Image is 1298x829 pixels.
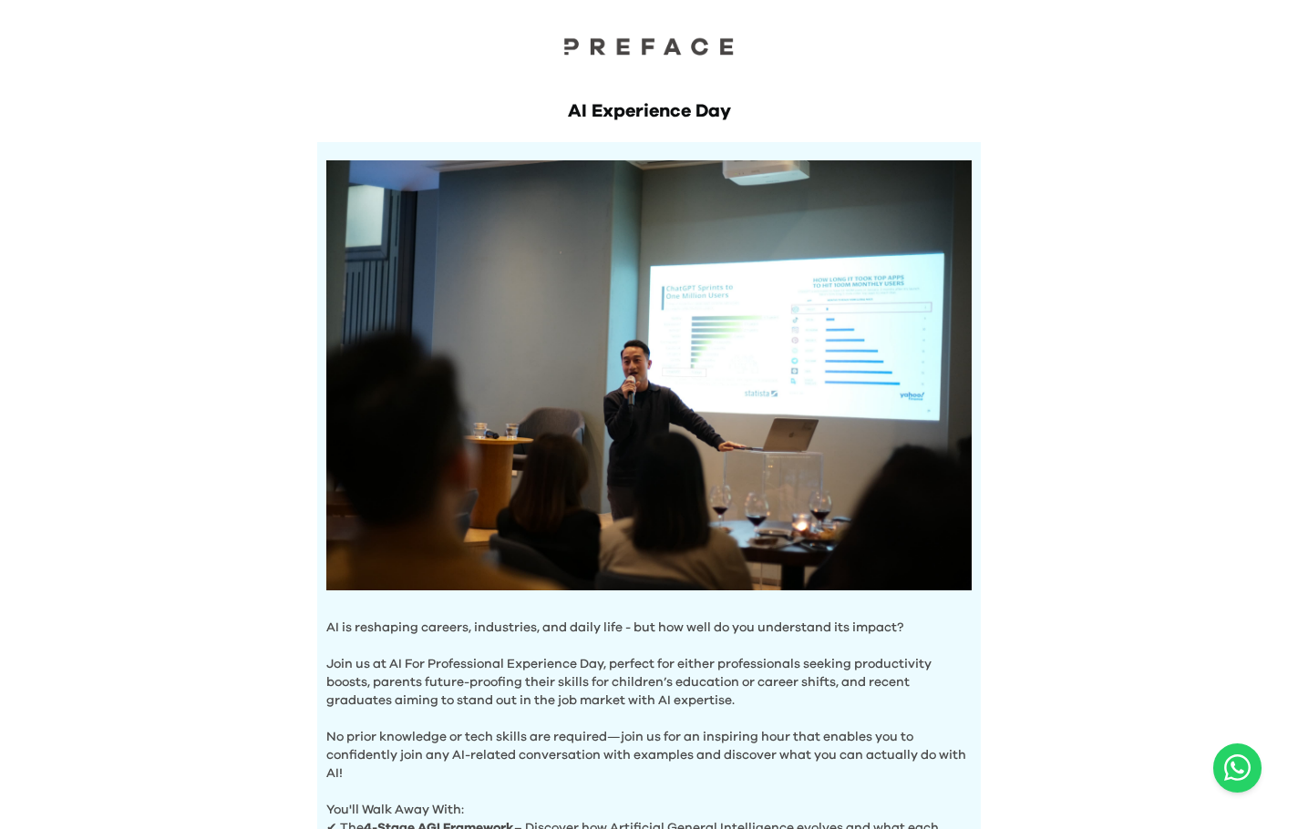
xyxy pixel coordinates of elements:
[317,98,981,124] h1: AI Experience Day
[558,36,740,56] img: Preface Logo
[326,783,972,819] p: You'll Walk Away With:
[326,710,972,783] p: No prior knowledge or tech skills are required—join us for an inspiring hour that enables you to ...
[1213,743,1262,793] button: Open WhatsApp chat
[1213,743,1262,793] a: Chat with us on WhatsApp
[326,160,972,590] img: Hero Image
[326,637,972,710] p: Join us at AI For Professional Experience Day, perfect for either professionals seeking productiv...
[558,36,740,62] a: Preface Logo
[326,619,972,637] p: AI is reshaping careers, industries, and daily life - but how well do you understand its impact?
